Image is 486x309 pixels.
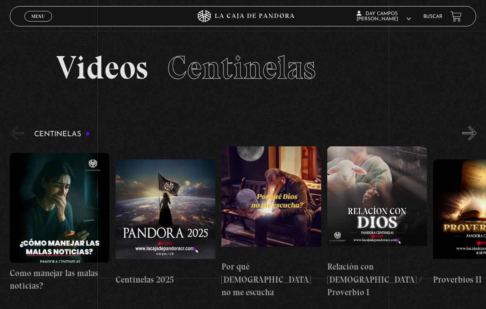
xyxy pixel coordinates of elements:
button: Previous [10,126,24,140]
span: Day Campos [PERSON_NAME] [357,11,411,22]
h4: Relación con [DEMOGRAPHIC_DATA] / Proverbio I [327,260,427,299]
a: Centinelas 2025 [116,146,215,299]
a: Como manejar las malas noticias? [10,146,109,299]
a: Por qué [DEMOGRAPHIC_DATA] no me escucha [221,146,321,299]
button: Next [462,126,477,140]
span: Centinelas [167,48,316,87]
a: View your shopping cart [451,11,462,22]
h4: Por qué [DEMOGRAPHIC_DATA] no me escucha [221,260,321,299]
h4: Como manejar las malas noticias? [10,267,109,292]
span: Menu [31,14,45,19]
a: Relación con [DEMOGRAPHIC_DATA] / Proverbio I [327,146,427,299]
h3: Centinelas [34,131,90,138]
h4: Centinelas 2025 [116,273,215,286]
span: Cerrar [28,21,48,26]
a: Buscar [423,14,442,19]
h2: Videos [56,51,429,84]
